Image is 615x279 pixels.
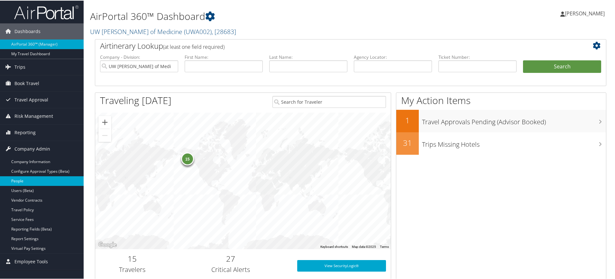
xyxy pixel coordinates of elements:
span: [PERSON_NAME] [565,9,605,16]
span: Book Travel [14,75,39,91]
label: Ticket Number: [438,53,517,60]
span: Map data ©2025 [352,244,376,248]
h1: Traveling [DATE] [100,93,171,107]
label: Company - Division: [100,53,178,60]
span: ( UWA002 ) [184,27,212,35]
a: [PERSON_NAME] [560,3,611,22]
h3: Travelers [100,265,164,274]
div: 15 [181,152,194,165]
a: Open this area in Google Maps (opens a new window) [97,240,118,248]
h1: My Action Items [396,93,606,107]
h3: Trips Missing Hotels [422,136,606,148]
h3: Critical Alerts [174,265,288,274]
h2: Airtinerary Lookup [100,40,559,51]
span: Company Admin [14,140,50,156]
span: Dashboards [14,23,41,39]
h2: 31 [396,137,419,148]
span: Employee Tools [14,253,48,269]
span: Travel Approval [14,91,48,107]
button: Search [523,60,601,73]
h2: 27 [174,253,288,264]
button: Keyboard shortcuts [320,244,348,248]
span: (at least one field required) [163,43,225,50]
h2: 1 [396,114,419,125]
h1: AirPortal 360™ Dashboard [90,9,437,22]
img: airportal-logo.png [14,4,78,19]
button: Zoom out [98,128,111,141]
h3: Travel Approvals Pending (Advisor Booked) [422,114,606,126]
input: Search for Traveler [272,95,386,107]
a: Terms (opens in new tab) [380,244,389,248]
h2: 15 [100,253,164,264]
a: UW [PERSON_NAME] of Medicine [90,27,236,35]
span: Trips [14,58,25,74]
span: Reporting [14,124,36,140]
label: Last Name: [269,53,347,60]
a: 31Trips Missing Hotels [396,132,606,154]
span: , [ 28683 ] [212,27,236,35]
a: View SecurityLogic® [297,259,386,271]
a: 1Travel Approvals Pending (Advisor Booked) [396,109,606,132]
label: First Name: [185,53,263,60]
button: Zoom in [98,115,111,128]
label: Agency Locator: [354,53,432,60]
img: Google [97,240,118,248]
span: Risk Management [14,108,53,124]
